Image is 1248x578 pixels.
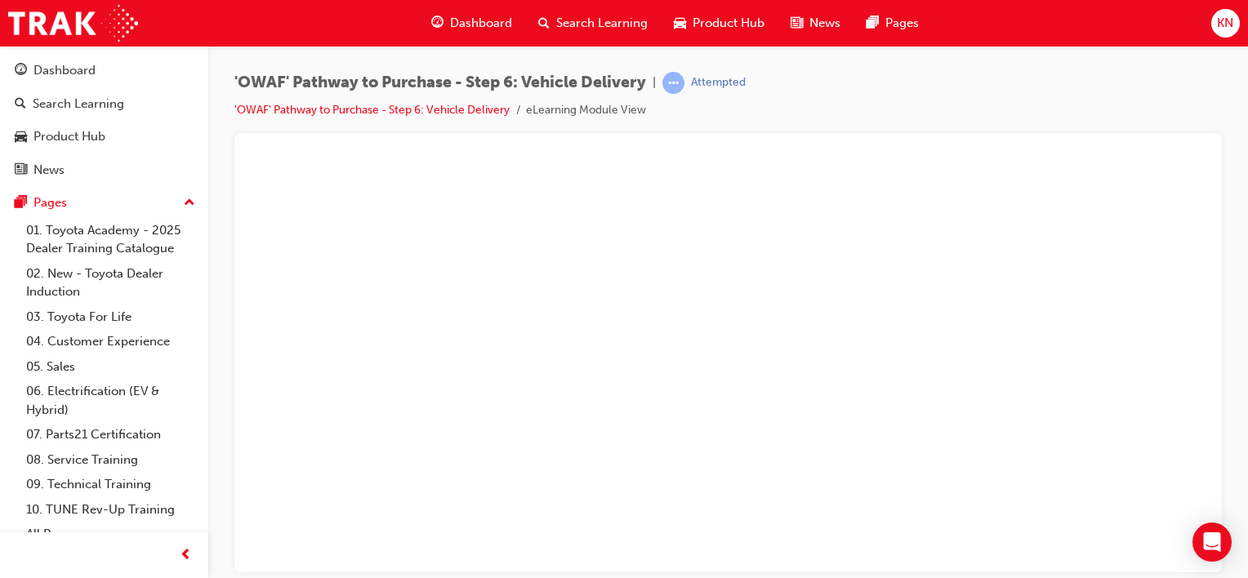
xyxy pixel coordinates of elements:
a: pages-iconPages [854,7,932,40]
a: news-iconNews [778,7,854,40]
span: search-icon [538,13,550,33]
li: eLearning Module View [526,101,646,120]
span: Product Hub [693,14,764,33]
button: Pages [7,188,202,218]
span: car-icon [15,130,27,144]
span: KN [1217,14,1233,33]
span: learningRecordVerb_ATTEMPT-icon [662,72,684,94]
div: Dashboard [33,61,96,80]
a: 05. Sales [20,354,202,380]
span: prev-icon [180,545,192,566]
span: search-icon [15,97,26,112]
a: Search Learning [7,89,202,119]
img: Trak [8,5,138,42]
a: 'OWAF' Pathway to Purchase - Step 6: Vehicle Delivery [234,103,510,117]
a: 01. Toyota Academy - 2025 Dealer Training Catalogue [20,218,202,261]
div: Product Hub [33,127,105,146]
span: Search Learning [556,14,648,33]
a: Product Hub [7,122,202,152]
a: guage-iconDashboard [418,7,525,40]
span: | [653,73,656,92]
div: Search Learning [33,95,124,113]
span: up-icon [184,193,195,214]
button: DashboardSearch LearningProduct HubNews [7,52,202,188]
div: Pages [33,193,67,212]
a: 08. Service Training [20,447,202,473]
a: 10. TUNE Rev-Up Training [20,497,202,522]
a: Dashboard [7,56,202,86]
span: Dashboard [450,14,512,33]
span: news-icon [15,163,27,178]
div: News [33,161,65,180]
span: News [809,14,840,33]
a: 09. Technical Training [20,472,202,497]
a: car-iconProduct Hub [661,7,778,40]
span: Pages [885,14,919,33]
a: 03. Toyota For Life [20,305,202,330]
span: 'OWAF' Pathway to Purchase - Step 6: Vehicle Delivery [234,73,646,92]
div: Attempted [691,75,746,91]
span: guage-icon [431,13,443,33]
span: pages-icon [867,13,879,33]
a: search-iconSearch Learning [525,7,661,40]
a: All Pages [20,522,202,547]
span: news-icon [791,13,803,33]
a: 04. Customer Experience [20,329,202,354]
a: 07. Parts21 Certification [20,422,202,447]
div: Open Intercom Messenger [1192,522,1232,562]
button: KN [1211,9,1240,38]
a: 06. Electrification (EV & Hybrid) [20,379,202,422]
span: guage-icon [15,64,27,78]
span: pages-icon [15,196,27,211]
a: News [7,155,202,185]
a: 02. New - Toyota Dealer Induction [20,261,202,305]
span: car-icon [674,13,686,33]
